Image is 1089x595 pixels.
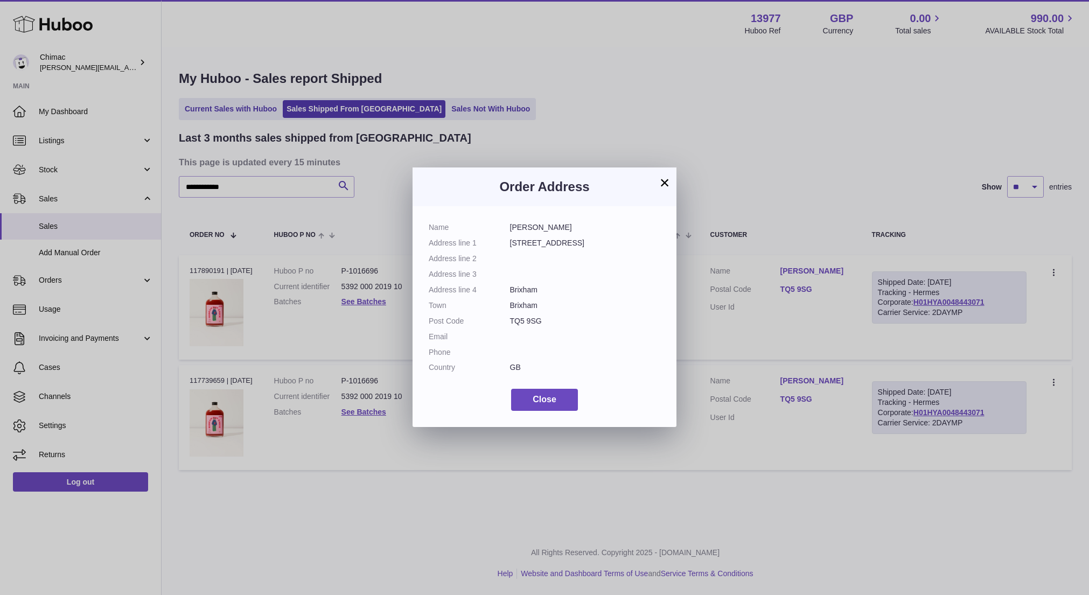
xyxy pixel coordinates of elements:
dt: Name [429,222,510,233]
button: × [658,176,671,189]
button: Close [511,389,578,411]
dd: [PERSON_NAME] [510,222,661,233]
dd: GB [510,362,661,373]
dt: Address line 1 [429,238,510,248]
dt: Address line 3 [429,269,510,279]
dt: Phone [429,347,510,358]
dt: Address line 2 [429,254,510,264]
dt: Email [429,332,510,342]
dd: Brixham [510,300,661,311]
dt: Country [429,362,510,373]
dt: Post Code [429,316,510,326]
dt: Town [429,300,510,311]
dd: [STREET_ADDRESS] [510,238,661,248]
h3: Order Address [429,178,660,195]
span: Close [533,395,556,404]
dd: TQ5 9SG [510,316,661,326]
dd: Brixham [510,285,661,295]
dt: Address line 4 [429,285,510,295]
